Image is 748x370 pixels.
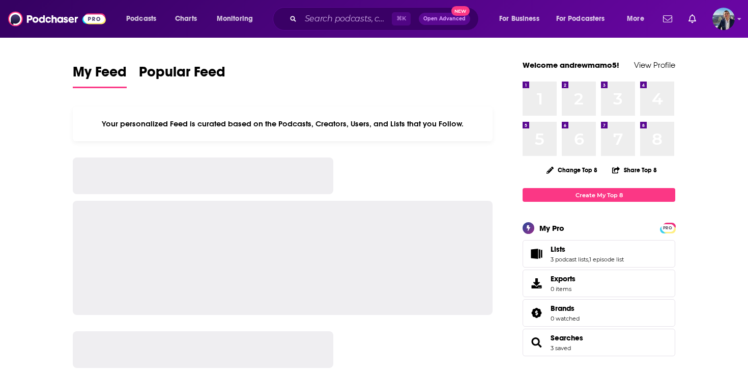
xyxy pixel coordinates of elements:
[523,240,675,268] span: Lists
[712,8,735,30] button: Show profile menu
[551,256,588,263] a: 3 podcast lists
[551,333,583,342] a: Searches
[684,10,700,28] a: Show notifications dropdown
[550,11,620,27] button: open menu
[282,7,488,31] div: Search podcasts, credits, & more...
[523,270,675,297] a: Exports
[551,274,576,283] span: Exports
[551,245,565,254] span: Lists
[423,16,466,21] span: Open Advanced
[492,11,552,27] button: open menu
[523,299,675,327] span: Brands
[451,6,470,16] span: New
[588,256,589,263] span: ,
[523,329,675,356] span: Searches
[540,164,603,176] button: Change Top 8
[301,11,392,27] input: Search podcasts, credits, & more...
[526,247,546,261] a: Lists
[73,63,127,88] a: My Feed
[73,107,493,141] div: Your personalized Feed is curated based on the Podcasts, Creators, Users, and Lists that you Follow.
[661,224,674,231] a: PRO
[499,12,539,26] span: For Business
[612,160,657,180] button: Share Top 8
[139,63,225,88] a: Popular Feed
[8,9,106,29] img: Podchaser - Follow, Share and Rate Podcasts
[210,11,266,27] button: open menu
[526,276,546,290] span: Exports
[419,13,470,25] button: Open AdvancedNew
[168,11,203,27] a: Charts
[139,63,225,87] span: Popular Feed
[73,63,127,87] span: My Feed
[551,304,574,313] span: Brands
[126,12,156,26] span: Podcasts
[556,12,605,26] span: For Podcasters
[539,223,564,233] div: My Pro
[620,11,657,27] button: open menu
[175,12,197,26] span: Charts
[712,8,735,30] img: User Profile
[551,245,624,254] a: Lists
[661,224,674,232] span: PRO
[392,12,411,25] span: ⌘ K
[634,60,675,70] a: View Profile
[712,8,735,30] span: Logged in as andrewmamo5
[627,12,644,26] span: More
[217,12,253,26] span: Monitoring
[551,315,580,322] a: 0 watched
[551,304,580,313] a: Brands
[526,335,546,350] a: Searches
[523,188,675,202] a: Create My Top 8
[523,60,619,70] a: Welcome andrewmamo5!
[659,10,676,28] a: Show notifications dropdown
[551,345,571,352] a: 3 saved
[119,11,169,27] button: open menu
[526,306,546,320] a: Brands
[551,285,576,293] span: 0 items
[589,256,624,263] a: 1 episode list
